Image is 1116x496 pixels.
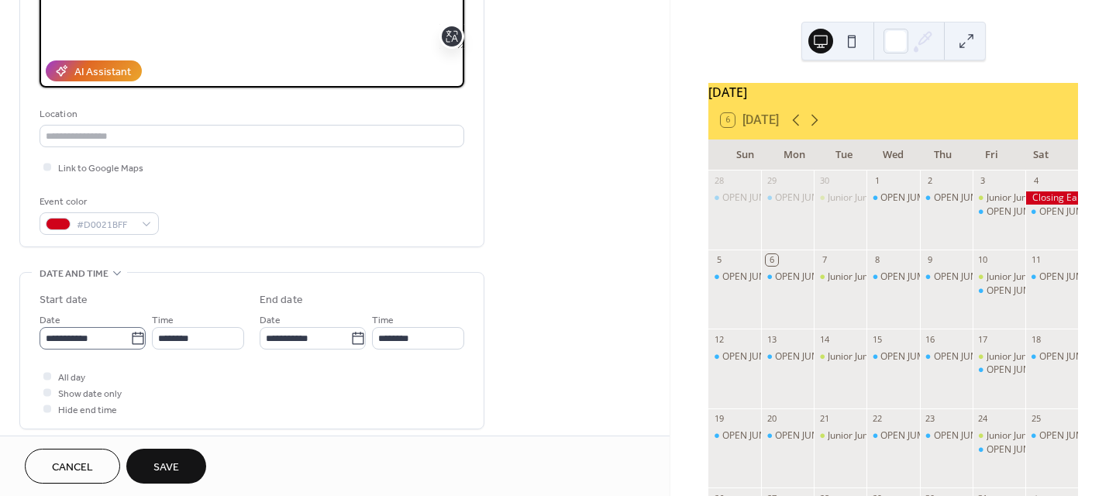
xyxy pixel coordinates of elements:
[775,191,852,205] div: OPEN JUMP 10 - 7
[880,270,957,284] div: OPEN JUMP 10 - 7
[40,292,88,308] div: Start date
[761,270,814,284] div: OPEN JUMP 10 - 7
[761,191,814,205] div: OPEN JUMP 10 - 7
[920,270,973,284] div: OPEN JUMP 10 - 7
[871,333,883,345] div: 15
[40,194,156,210] div: Event color
[880,429,957,443] div: OPEN JUMP 10 - 7
[973,363,1025,377] div: OPEN JUMP 1 - 7
[977,175,989,187] div: 3
[818,254,830,266] div: 7
[869,139,918,170] div: Wed
[372,312,394,329] span: Time
[866,191,919,205] div: OPEN JUMP 10 - 7
[866,350,919,363] div: OPEN JUMP 10 - 7
[987,191,1062,205] div: Junior Jump 10 - 1
[713,175,725,187] div: 28
[766,333,777,345] div: 13
[708,270,761,284] div: OPEN JUMP 12 - 7
[814,191,866,205] div: Junior Jump 10 - 1
[46,60,142,81] button: AI Assistant
[713,254,725,266] div: 5
[973,270,1025,284] div: Junior Jump 10 - 1
[818,175,830,187] div: 30
[40,106,461,122] div: Location
[987,284,1058,298] div: OPEN JUMP 1 - 7
[713,333,725,345] div: 12
[871,175,883,187] div: 1
[58,160,143,177] span: Link to Google Maps
[934,191,1011,205] div: OPEN JUMP 10 - 7
[973,191,1025,205] div: Junior Jump 10 - 1
[1039,429,1116,443] div: OPEN JUMP 12 - 7
[814,270,866,284] div: Junior Jump 10 - 1
[987,205,1058,219] div: OPEN JUMP 1 - 7
[775,429,852,443] div: OPEN JUMP 10 - 7
[828,350,903,363] div: Junior Jump 10 - 1
[1025,350,1078,363] div: OPEN JUMP 12 - 7
[934,350,1011,363] div: OPEN JUMP 10 - 7
[1030,333,1042,345] div: 18
[818,413,830,425] div: 21
[973,284,1025,298] div: OPEN JUMP 1 - 7
[775,350,852,363] div: OPEN JUMP 10 - 7
[925,413,936,425] div: 23
[708,83,1078,102] div: [DATE]
[58,386,122,402] span: Show date only
[766,175,777,187] div: 29
[761,429,814,443] div: OPEN JUMP 10 - 7
[152,312,174,329] span: Time
[1025,191,1078,205] div: Closing Early!
[920,429,973,443] div: OPEN JUMP 10 - 7
[920,191,973,205] div: OPEN JUMP 10 - 7
[814,350,866,363] div: Junior Jump 10 - 1
[866,270,919,284] div: OPEN JUMP 10 - 7
[918,139,967,170] div: Thu
[977,413,989,425] div: 24
[74,64,131,81] div: AI Assistant
[967,139,1017,170] div: Fri
[819,139,869,170] div: Tue
[722,191,799,205] div: OPEN JUMP 12 - 7
[880,350,957,363] div: OPEN JUMP 10 - 7
[58,370,85,386] span: All day
[828,270,903,284] div: Junior Jump 10 - 1
[1025,270,1078,284] div: OPEN JUMP 12 - 7
[1030,175,1042,187] div: 4
[871,254,883,266] div: 8
[761,350,814,363] div: OPEN JUMP 10 - 7
[934,429,1011,443] div: OPEN JUMP 10 - 7
[722,429,799,443] div: OPEN JUMP 12 - 7
[766,413,777,425] div: 20
[77,217,134,233] span: #D0021BFF
[1030,413,1042,425] div: 25
[828,191,903,205] div: Junior Jump 10 - 1
[153,460,179,476] span: Save
[260,312,281,329] span: Date
[925,254,936,266] div: 9
[1025,429,1078,443] div: OPEN JUMP 12 - 7
[934,270,1011,284] div: OPEN JUMP 10 - 7
[973,443,1025,456] div: OPEN JUMP 1 - 7
[920,350,973,363] div: OPEN JUMP 10 - 7
[987,350,1062,363] div: Junior Jump 10 - 1
[880,191,957,205] div: OPEN JUMP 10 - 7
[814,429,866,443] div: Junior Jump 10 - 1
[987,270,1062,284] div: Junior Jump 10 - 1
[25,449,120,484] button: Cancel
[775,270,852,284] div: OPEN JUMP 10 - 7
[1039,350,1116,363] div: OPEN JUMP 12 - 7
[721,139,770,170] div: Sun
[260,292,303,308] div: End date
[973,350,1025,363] div: Junior Jump 10 - 1
[1025,205,1078,219] div: OPEN JUMP 12 - 6
[722,270,799,284] div: OPEN JUMP 12 - 7
[713,413,725,425] div: 19
[1016,139,1066,170] div: Sat
[977,333,989,345] div: 17
[40,266,108,282] span: Date and time
[708,350,761,363] div: OPEN JUMP 12 - 7
[1039,270,1116,284] div: OPEN JUMP 12 - 7
[828,429,903,443] div: Junior Jump 10 - 1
